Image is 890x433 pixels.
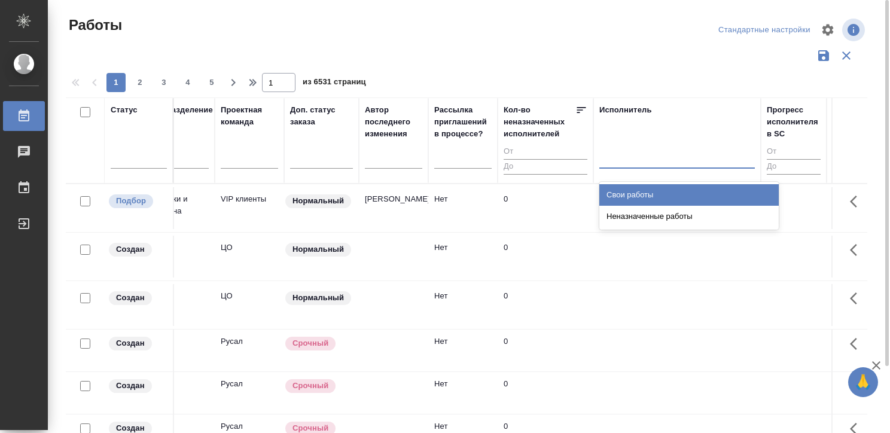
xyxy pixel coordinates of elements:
[130,77,150,89] span: 2
[504,104,575,140] div: Кол-во неназначенных исполнителей
[843,372,871,401] button: Здесь прячутся важные кнопки
[767,104,821,140] div: Прогресс исполнителя в SC
[498,236,593,278] td: 0
[428,236,498,278] td: Нет
[767,145,821,160] input: От
[108,336,167,352] div: Заказ еще не согласован с клиентом, искать исполнителей рано
[359,187,428,229] td: [PERSON_NAME]
[215,330,284,371] td: Русал
[202,77,221,89] span: 5
[715,21,813,39] div: split button
[498,284,593,326] td: 0
[145,187,215,229] td: Верстки и дизайна
[428,187,498,229] td: Нет
[221,104,278,128] div: Проектная команда
[599,104,652,116] div: Исполнитель
[292,380,328,392] p: Срочный
[767,159,821,174] input: До
[215,236,284,278] td: ЦО
[292,195,344,207] p: Нормальный
[292,292,344,304] p: Нормальный
[154,77,173,89] span: 3
[116,243,145,255] p: Создан
[843,187,871,216] button: Здесь прячутся важные кнопки
[428,372,498,414] td: Нет
[116,380,145,392] p: Создан
[835,44,858,67] button: Сбросить фильтры
[813,16,842,44] span: Настроить таблицу
[848,367,878,397] button: 🙏
[178,77,197,89] span: 4
[130,73,150,92] button: 2
[434,104,492,140] div: Рассылка приглашений в процессе?
[812,44,835,67] button: Сохранить фильтры
[202,73,221,92] button: 5
[428,330,498,371] td: Нет
[116,337,145,349] p: Создан
[66,16,122,35] span: Работы
[290,104,353,128] div: Доп. статус заказа
[498,372,593,414] td: 0
[108,193,167,209] div: Можно подбирать исполнителей
[504,145,587,160] input: От
[154,73,173,92] button: 3
[108,378,167,394] div: Заказ еще не согласован с клиентом, искать исполнителей рано
[842,19,867,41] span: Посмотреть информацию
[116,292,145,304] p: Создан
[292,337,328,349] p: Срочный
[498,330,593,371] td: 0
[108,290,167,306] div: Заказ еще не согласован с клиентом, искать исполнителей рано
[599,184,779,206] div: Свои работы
[151,104,213,116] div: Подразделение
[599,206,779,227] div: Неназначенные работы
[178,73,197,92] button: 4
[116,195,146,207] p: Подбор
[365,104,422,140] div: Автор последнего изменения
[843,330,871,358] button: Здесь прячутся важные кнопки
[111,104,138,116] div: Статус
[498,187,593,229] td: 0
[215,284,284,326] td: ЦО
[292,243,344,255] p: Нормальный
[843,236,871,264] button: Здесь прячутся важные кнопки
[843,284,871,313] button: Здесь прячутся важные кнопки
[853,370,873,395] span: 🙏
[428,284,498,326] td: Нет
[108,242,167,258] div: Заказ еще не согласован с клиентом, искать исполнителей рано
[504,159,587,174] input: До
[215,372,284,414] td: Русал
[303,75,366,92] span: из 6531 страниц
[215,187,284,229] td: VIP клиенты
